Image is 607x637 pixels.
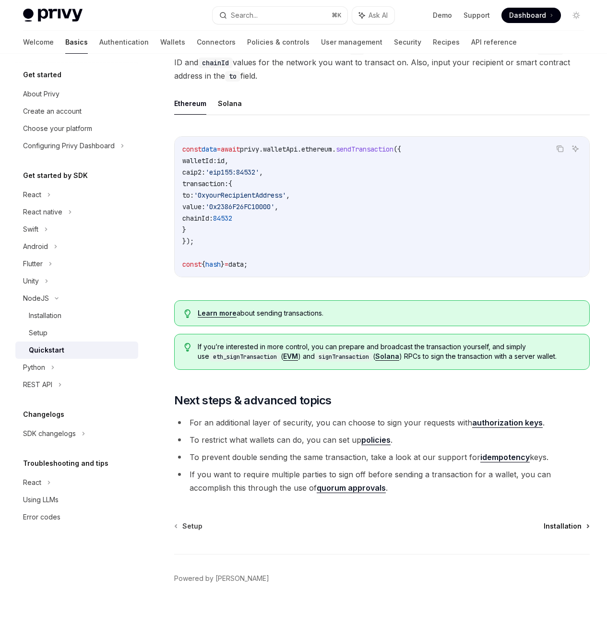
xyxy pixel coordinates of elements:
[182,179,228,188] span: transaction:
[174,92,206,115] button: Ethereum
[221,145,240,153] span: await
[259,145,263,153] span: .
[182,214,213,223] span: chainId:
[23,106,82,117] div: Create an account
[298,145,301,153] span: .
[23,379,52,390] div: REST API
[23,428,76,439] div: SDK changelogs
[198,309,237,318] a: Learn more
[23,477,41,488] div: React
[202,145,217,153] span: data
[352,7,394,24] button: Ask AI
[217,145,221,153] span: =
[23,275,39,287] div: Unity
[23,88,60,100] div: About Privy
[23,69,61,81] h5: Get started
[15,120,138,137] a: Choose your platform
[332,145,336,153] span: .
[464,11,490,20] a: Support
[336,145,393,153] span: sendTransaction
[174,574,269,583] a: Powered by [PERSON_NAME]
[15,508,138,526] a: Error codes
[23,224,38,235] div: Swift
[205,202,274,211] span: '0x2386F26FC10000'
[23,206,62,218] div: React native
[221,260,225,269] span: }
[213,214,232,223] span: 84532
[433,11,452,20] a: Demo
[174,468,590,495] li: If you want to require multiple parties to sign off before sending a transaction for a wallet, yo...
[182,237,194,246] span: });
[160,31,185,54] a: Wallets
[15,85,138,103] a: About Privy
[554,142,566,155] button: Copy the contents from the code block
[225,71,240,82] code: to
[29,327,48,339] div: Setup
[174,42,590,83] span: In the request, make sure to specify your wallet from your wallet creation above, as well as the ...
[231,10,258,21] div: Search...
[225,156,228,165] span: ,
[23,409,64,420] h5: Changelogs
[23,494,59,506] div: Using LLMs
[198,308,580,318] span: about sending transactions.
[569,142,582,155] button: Ask AI
[15,342,138,359] a: Quickstart
[240,145,259,153] span: privy
[321,31,382,54] a: User management
[174,393,331,408] span: Next steps & advanced topics
[263,145,298,153] span: walletApi
[393,145,401,153] span: ({
[182,225,186,234] span: }
[247,31,309,54] a: Policies & controls
[182,260,202,269] span: const
[29,310,61,321] div: Installation
[174,416,590,429] li: For an additional layer of security, you can choose to sign your requests with .
[23,362,45,373] div: Python
[182,202,205,211] span: value:
[205,168,259,177] span: 'eip155:84532'
[99,31,149,54] a: Authentication
[23,123,92,134] div: Choose your platform
[15,103,138,120] a: Create an account
[472,418,543,428] a: authorization keys
[202,260,205,269] span: {
[182,521,202,531] span: Setup
[23,9,83,22] img: light logo
[15,491,138,508] a: Using LLMs
[184,309,191,318] svg: Tip
[182,168,205,177] span: caip2:
[209,352,281,362] code: eth_signTransaction
[286,191,290,200] span: ,
[471,31,517,54] a: API reference
[197,31,236,54] a: Connectors
[205,260,221,269] span: hash
[23,293,49,304] div: NodeJS
[244,260,248,269] span: ;
[184,343,191,352] svg: Tip
[433,31,460,54] a: Recipes
[369,11,388,20] span: Ask AI
[174,450,590,464] li: To prevent double sending the same transaction, take a look at our support for keys.
[228,179,232,188] span: {
[544,521,589,531] a: Installation
[15,324,138,342] a: Setup
[315,352,373,362] code: signTransaction
[228,260,244,269] span: data
[501,8,561,23] a: Dashboard
[23,511,60,523] div: Error codes
[182,145,202,153] span: const
[175,521,202,531] a: Setup
[23,140,115,152] div: Configuring Privy Dashboard
[23,258,43,270] div: Flutter
[361,435,391,445] a: policies
[15,307,138,324] a: Installation
[225,260,228,269] span: =
[65,31,88,54] a: Basics
[198,58,233,68] code: chainId
[394,31,421,54] a: Security
[23,31,54,54] a: Welcome
[317,483,386,493] a: quorum approvals
[23,241,48,252] div: Android
[23,170,88,181] h5: Get started by SDK
[301,145,332,153] span: ethereum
